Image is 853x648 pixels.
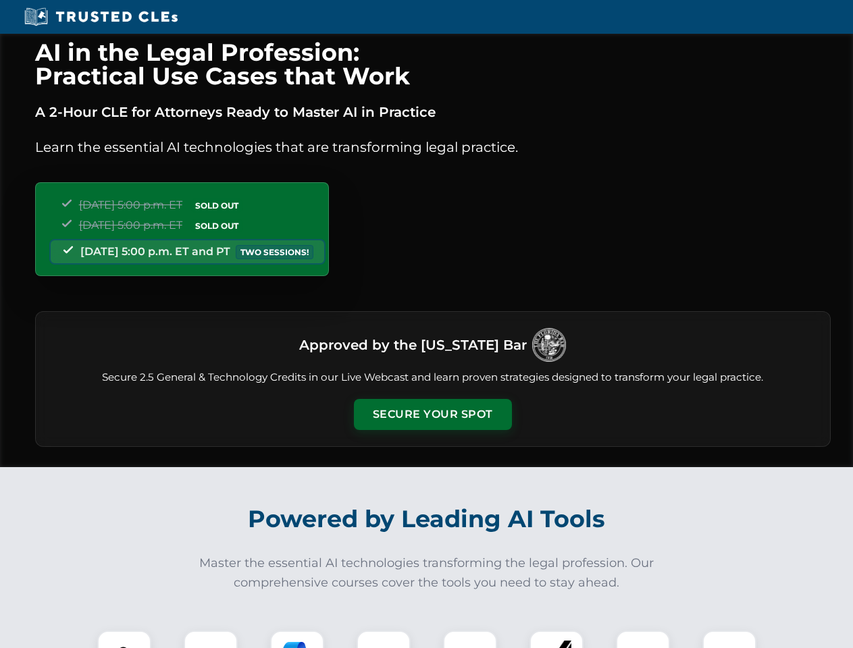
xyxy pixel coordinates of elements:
span: [DATE] 5:00 p.m. ET [79,219,182,232]
p: Master the essential AI technologies transforming the legal profession. Our comprehensive courses... [190,553,663,593]
h2: Powered by Leading AI Tools [53,495,801,543]
p: Learn the essential AI technologies that are transforming legal practice. [35,136,831,158]
span: [DATE] 5:00 p.m. ET [79,198,182,211]
button: Secure Your Spot [354,399,512,430]
img: Trusted CLEs [20,7,182,27]
p: Secure 2.5 General & Technology Credits in our Live Webcast and learn proven strategies designed ... [52,370,814,385]
span: SOLD OUT [190,198,243,213]
p: A 2-Hour CLE for Attorneys Ready to Master AI in Practice [35,101,831,123]
h3: Approved by the [US_STATE] Bar [299,333,527,357]
img: Logo [532,328,566,362]
h1: AI in the Legal Profession: Practical Use Cases that Work [35,40,831,88]
span: SOLD OUT [190,219,243,233]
